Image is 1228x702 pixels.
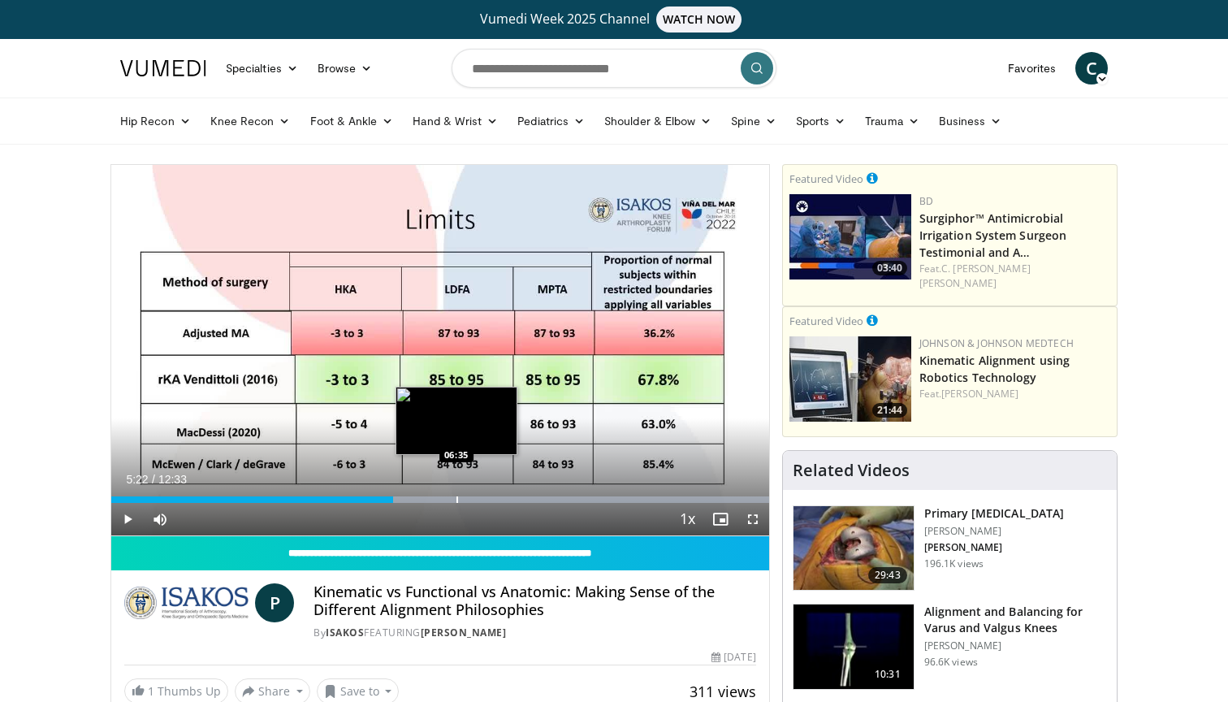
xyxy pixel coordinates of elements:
div: [DATE] [711,650,755,665]
span: 10:31 [868,666,907,682]
span: 21:44 [872,403,907,418]
a: Hand & Wrist [403,105,508,137]
div: Feat. [919,387,1110,401]
a: [PERSON_NAME] [941,387,1018,401]
img: 297061_3.png.150x105_q85_crop-smart_upscale.jpg [793,506,914,591]
p: [PERSON_NAME] [924,525,1064,538]
img: 70422da6-974a-44ac-bf9d-78c82a89d891.150x105_q85_crop-smart_upscale.jpg [789,194,911,279]
a: Specialties [216,52,308,84]
div: Feat. [919,262,1110,291]
p: 96.6K views [924,656,978,669]
div: By FEATURING [313,626,755,640]
h4: Related Videos [793,461,910,480]
small: Featured Video [789,171,863,186]
h4: Kinematic vs Functional vs Anatomic: Making Sense of the Different Alignment Philosophies [313,583,755,618]
a: Surgiphor™ Antimicrobial Irrigation System Surgeon Testimonial and A… [919,210,1067,260]
p: 196.1K views [924,557,984,570]
a: Favorites [998,52,1066,84]
span: 29:43 [868,567,907,583]
img: VuMedi Logo [120,60,206,76]
span: 03:40 [872,261,907,275]
img: image.jpeg [396,387,517,455]
span: 311 views [690,682,756,701]
a: C. [PERSON_NAME] [PERSON_NAME] [919,262,1031,290]
button: Play [111,503,144,535]
a: Shoulder & Elbow [595,105,721,137]
img: 38523_0000_3.png.150x105_q85_crop-smart_upscale.jpg [793,604,914,689]
h3: Primary [MEDICAL_DATA] [924,505,1064,522]
h3: Alignment and Balancing for Varus and Valgus Knees [924,604,1107,636]
button: Mute [144,503,176,535]
a: P [255,583,294,622]
a: [PERSON_NAME] [421,626,507,639]
button: Fullscreen [737,503,769,535]
div: Progress Bar [111,496,769,503]
p: [PERSON_NAME] [924,639,1107,652]
a: Foot & Ankle [301,105,404,137]
a: 03:40 [789,194,911,279]
img: 85482610-0380-4aae-aa4a-4a9be0c1a4f1.150x105_q85_crop-smart_upscale.jpg [789,336,911,422]
a: Hip Recon [110,105,201,137]
a: C [1075,52,1108,84]
span: 1 [148,683,154,699]
span: 12:33 [158,473,187,486]
button: Enable picture-in-picture mode [704,503,737,535]
a: Business [929,105,1012,137]
a: ISAKOS [326,626,364,639]
a: Sports [786,105,856,137]
small: Featured Video [789,314,863,328]
a: Kinematic Alignment using Robotics Technology [919,353,1070,385]
span: / [152,473,155,486]
a: 10:31 Alignment and Balancing for Varus and Valgus Knees [PERSON_NAME] 96.6K views [793,604,1107,690]
a: Spine [721,105,785,137]
a: 29:43 Primary [MEDICAL_DATA] [PERSON_NAME] [PERSON_NAME] 196.1K views [793,505,1107,591]
a: 21:44 [789,336,911,422]
a: Pediatrics [508,105,595,137]
a: Johnson & Johnson MedTech [919,336,1074,350]
img: ISAKOS [124,583,249,622]
a: Trauma [855,105,929,137]
input: Search topics, interventions [452,49,776,88]
a: BD [919,194,933,208]
video-js: Video Player [111,165,769,536]
a: Vumedi Week 2025 ChannelWATCH NOW [123,6,1105,32]
p: [PERSON_NAME] [924,541,1064,554]
a: Knee Recon [201,105,301,137]
span: WATCH NOW [656,6,742,32]
button: Playback Rate [672,503,704,535]
a: Browse [308,52,383,84]
span: 5:22 [126,473,148,486]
